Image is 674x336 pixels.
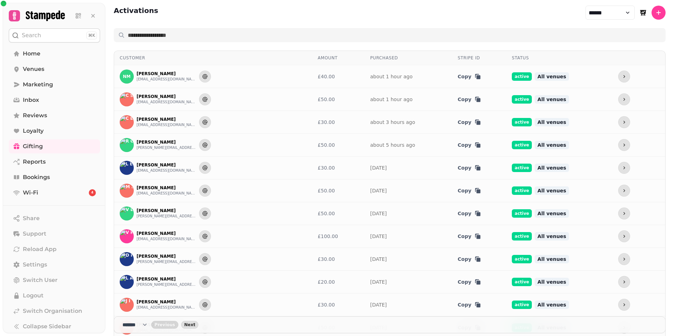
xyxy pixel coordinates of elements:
button: Copy [458,164,481,171]
span: All venues [535,255,569,263]
div: £50.00 [318,141,359,149]
a: [DATE] [370,165,386,171]
span: Support [23,230,46,238]
button: more [618,207,630,219]
span: All venues [535,95,569,104]
p: [PERSON_NAME] [137,231,196,236]
button: back [151,321,178,329]
button: [EMAIL_ADDRESS][DOMAIN_NAME] [137,305,196,310]
button: Copy [458,256,481,263]
span: Loyalty [23,127,44,135]
span: Previous [154,323,175,327]
p: [PERSON_NAME] [137,162,196,168]
button: more [618,230,630,242]
img: D H [120,252,133,266]
a: Loyalty [9,124,100,138]
span: Wi-Fi [23,189,38,197]
div: Stripe ID [458,55,501,61]
span: active [512,301,532,309]
span: All venues [535,186,569,195]
img: V R [120,230,133,243]
p: [PERSON_NAME] [137,139,196,145]
a: [DATE] [370,211,386,216]
button: Send to [199,93,211,105]
button: more [618,139,630,151]
img: C S [120,93,133,106]
span: 4 [91,190,93,195]
a: [DATE] [370,188,386,193]
span: All venues [535,72,569,81]
span: All venues [535,141,569,149]
a: [DATE] [370,233,386,239]
button: Copy [458,210,481,217]
span: active [512,186,532,195]
div: Amount [318,55,359,61]
button: Share [9,211,100,225]
a: about 3 hours ago [370,119,415,125]
div: Status [512,55,607,61]
button: next [181,321,199,329]
button: more [618,71,630,83]
span: active [512,72,532,81]
span: active [512,95,532,104]
button: [PERSON_NAME][EMAIL_ADDRESS][PERSON_NAME][DOMAIN_NAME] [137,213,196,219]
span: All venues [535,232,569,241]
a: Reviews [9,108,100,123]
p: [PERSON_NAME] [137,71,196,77]
span: active [512,209,532,218]
button: Copy [458,187,481,194]
nav: Pagination [114,316,666,333]
button: more [618,93,630,105]
span: Switch Organisation [23,307,82,315]
button: more [618,299,630,311]
a: Inbox [9,93,100,107]
a: Wi-Fi4 [9,186,100,200]
button: [EMAIL_ADDRESS][DOMAIN_NAME] [137,77,196,82]
a: Home [9,47,100,61]
p: [PERSON_NAME] [137,117,196,122]
span: Home [23,50,40,58]
span: Gifting [23,142,43,151]
div: £100.00 [318,233,359,240]
a: Settings [9,258,100,272]
button: [PERSON_NAME][EMAIL_ADDRESS][DOMAIN_NAME] [137,145,196,151]
button: Reload App [9,242,100,256]
button: Send to [199,253,211,265]
a: about 1 hour ago [370,97,412,102]
button: Copy [458,73,481,80]
a: Venues [9,62,100,76]
span: All venues [535,209,569,218]
button: Send to [199,276,211,288]
span: Inbox [23,96,39,104]
a: Marketing [9,78,100,92]
p: [PERSON_NAME] [137,94,196,99]
div: £30.00 [318,256,359,263]
span: All venues [535,278,569,286]
span: All venues [535,301,569,309]
p: [PERSON_NAME] [137,208,196,213]
button: [EMAIL_ADDRESS][DOMAIN_NAME] [137,99,196,105]
p: [PERSON_NAME] [137,276,196,282]
span: All venues [535,118,569,126]
button: Send to [199,139,211,151]
span: Venues [23,65,44,73]
span: Reports [23,158,46,166]
button: Collapse Sidebar [9,319,100,334]
span: active [512,255,532,263]
span: Reviews [23,111,47,120]
span: NM [123,74,131,79]
span: Logout [23,291,44,300]
span: Marketing [23,80,53,89]
div: Purchased [370,55,446,61]
img: M S [120,184,133,197]
span: Switch User [23,276,58,284]
button: Copy [458,278,481,285]
span: active [512,164,532,172]
img: R G [120,138,133,152]
button: [EMAIL_ADDRESS][DOMAIN_NAME] [137,191,196,196]
a: Bookings [9,170,100,184]
button: Send to [199,207,211,219]
img: C B [120,116,133,129]
div: £50.00 [318,187,359,194]
button: Copy [458,141,481,149]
